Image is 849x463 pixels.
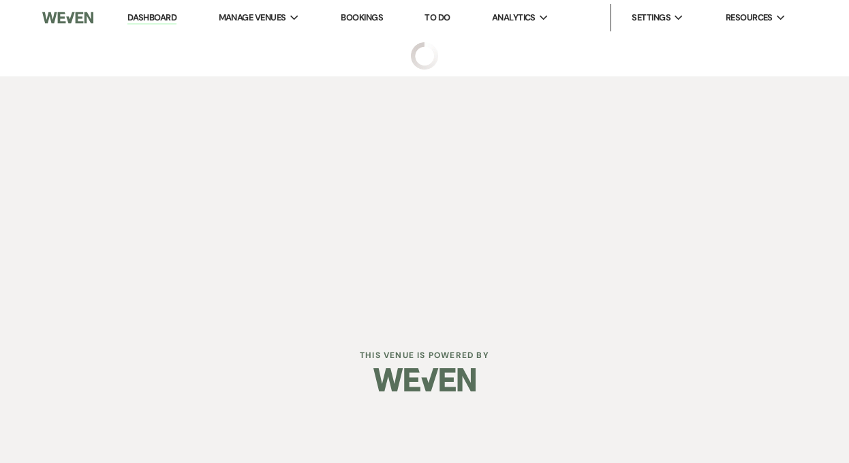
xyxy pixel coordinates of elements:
span: Manage Venues [219,11,286,25]
img: loading spinner [411,42,438,70]
img: Weven Logo [42,3,93,32]
span: Resources [726,11,773,25]
span: Analytics [492,11,536,25]
a: Bookings [341,12,383,23]
a: Dashboard [127,12,176,25]
span: Settings [632,11,670,25]
a: To Do [424,12,450,23]
img: Weven Logo [373,356,476,404]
